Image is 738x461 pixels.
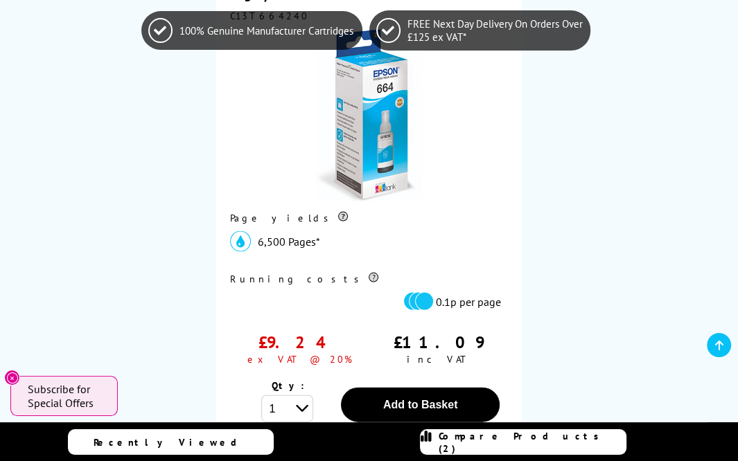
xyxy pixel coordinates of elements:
[94,436,251,449] span: Recently Viewed
[394,332,484,353] div: £11.09
[420,429,626,455] a: Compare Products (2)
[383,399,458,410] span: Add to Basket
[230,231,251,252] img: cyan_icon.svg
[407,353,470,365] div: inc VAT
[230,292,501,311] li: 0.1p per page
[271,379,304,392] span: Qty:
[282,29,455,202] img: Epson 664 Cyan Ink Bottle (6,500 Pages)
[258,332,340,353] div: £9.24
[341,388,499,422] button: Add to Basket
[439,430,626,455] span: Compare Products (2)
[247,353,352,365] div: ex VAT @ 20%
[68,429,274,455] a: Recently Viewed
[258,235,320,248] span: 6,500 Pages*
[28,382,104,410] span: Subscribe for Special Offers
[230,273,508,285] div: Running costs
[179,24,355,37] span: 100% Genuine Manufacturer Cartridges
[4,370,20,386] button: Close
[407,17,583,44] span: FREE Next Day Delivery On Orders Over £125 ex VAT*
[230,212,508,224] div: Page yields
